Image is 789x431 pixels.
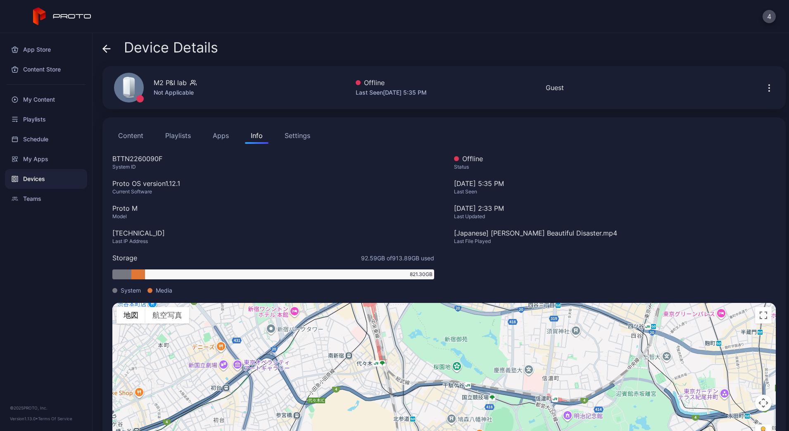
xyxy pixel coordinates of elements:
[10,405,82,411] div: © 2025 PROTO, Inc.
[5,110,87,129] a: Playlists
[361,254,434,262] span: 92.59 GB of 913.89 GB used
[454,238,776,245] div: Last File Played
[112,203,434,213] div: Proto M
[145,307,189,324] button: 航空写真を見る
[356,88,427,98] div: Last Seen [DATE] 5:35 PM
[5,129,87,149] a: Schedule
[245,127,269,144] button: Info
[251,131,263,140] div: Info
[121,286,141,295] span: System
[154,78,187,88] div: M2 P&I lab
[5,149,87,169] a: My Apps
[112,188,434,195] div: Current Software
[763,10,776,23] button: 4
[5,169,87,189] a: Devices
[112,253,137,263] div: Storage
[454,188,776,195] div: Last Seen
[154,88,197,98] div: Not Applicable
[454,203,776,213] div: [DATE] 2:33 PM
[112,238,434,245] div: Last IP Address
[454,179,776,203] div: [DATE] 5:35 PM
[112,213,434,220] div: Model
[10,416,38,421] span: Version 1.13.0 •
[546,83,564,93] div: Guest
[112,164,434,170] div: System ID
[755,307,772,324] button: 全画面ビューを切り替えます
[116,307,145,324] button: 市街地図を見る
[159,127,197,144] button: Playlists
[356,78,427,88] div: Offline
[38,416,72,421] a: Terms Of Service
[112,179,434,188] div: Proto OS version 1.12.1
[410,271,433,278] span: 821.30 GB
[207,127,235,144] button: Apps
[454,228,776,238] div: [Japanese] [PERSON_NAME] Beautiful Disaster.mp4
[5,60,87,79] a: Content Store
[5,40,87,60] a: App Store
[285,131,310,140] div: Settings
[5,189,87,209] a: Teams
[5,90,87,110] a: My Content
[454,164,776,170] div: Status
[112,154,434,164] div: BTTN2260090F
[124,40,218,55] span: Device Details
[454,213,776,220] div: Last Updated
[755,395,772,411] button: 地図のカメラ コントロール
[156,286,172,295] span: Media
[454,154,776,164] div: Offline
[112,127,149,144] button: Content
[112,228,434,238] div: [TECHNICAL_ID]
[279,127,316,144] button: Settings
